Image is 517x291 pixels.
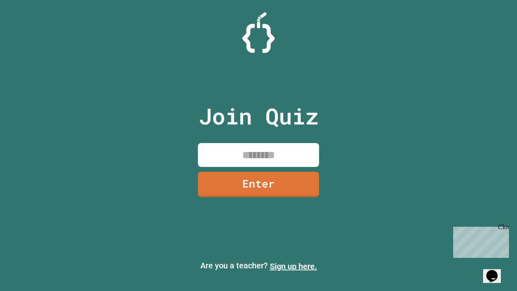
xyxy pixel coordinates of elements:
iframe: chat widget [483,259,509,283]
div: Chat with us now!Close [3,3,56,51]
img: Logo.svg [242,12,275,53]
a: Enter [198,172,319,197]
p: Are you a teacher? [6,259,511,272]
a: Sign up here. [270,261,317,271]
iframe: chat widget [450,224,509,258]
p: Join Quiz [199,99,319,133]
